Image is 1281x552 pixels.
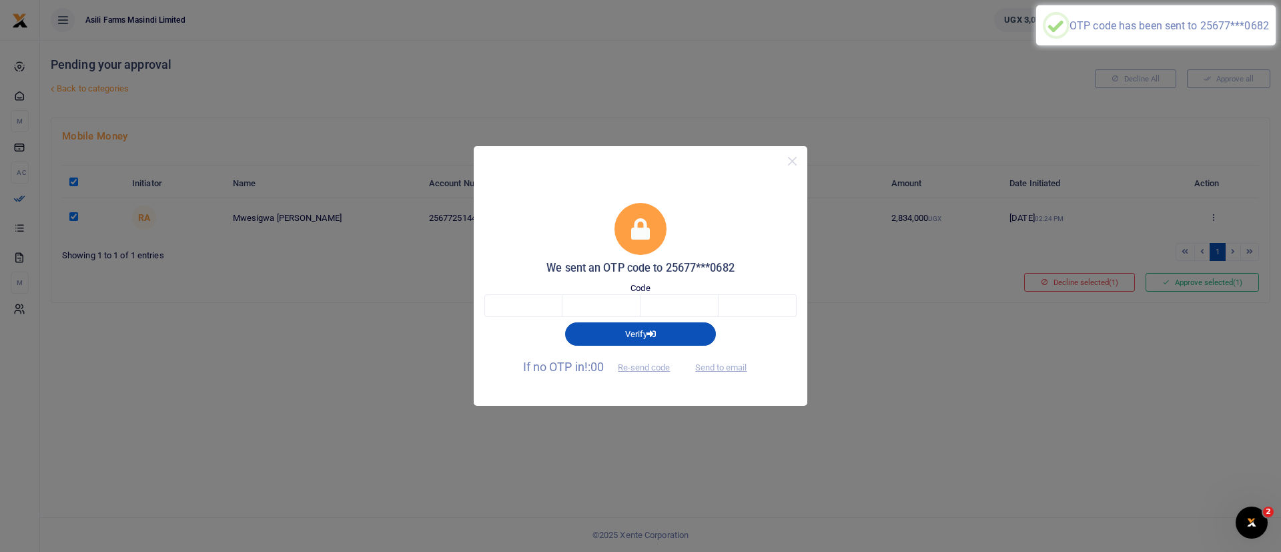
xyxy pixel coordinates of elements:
button: Close [783,152,802,171]
label: Code [630,282,650,295]
button: Verify [565,322,716,345]
div: OTP code has been sent to 25677***0682 [1070,19,1269,32]
h5: We sent an OTP code to 25677***0682 [484,262,797,275]
iframe: Intercom live chat [1236,507,1268,539]
span: !:00 [584,360,604,374]
span: 2 [1263,507,1274,517]
span: If no OTP in [523,360,682,374]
